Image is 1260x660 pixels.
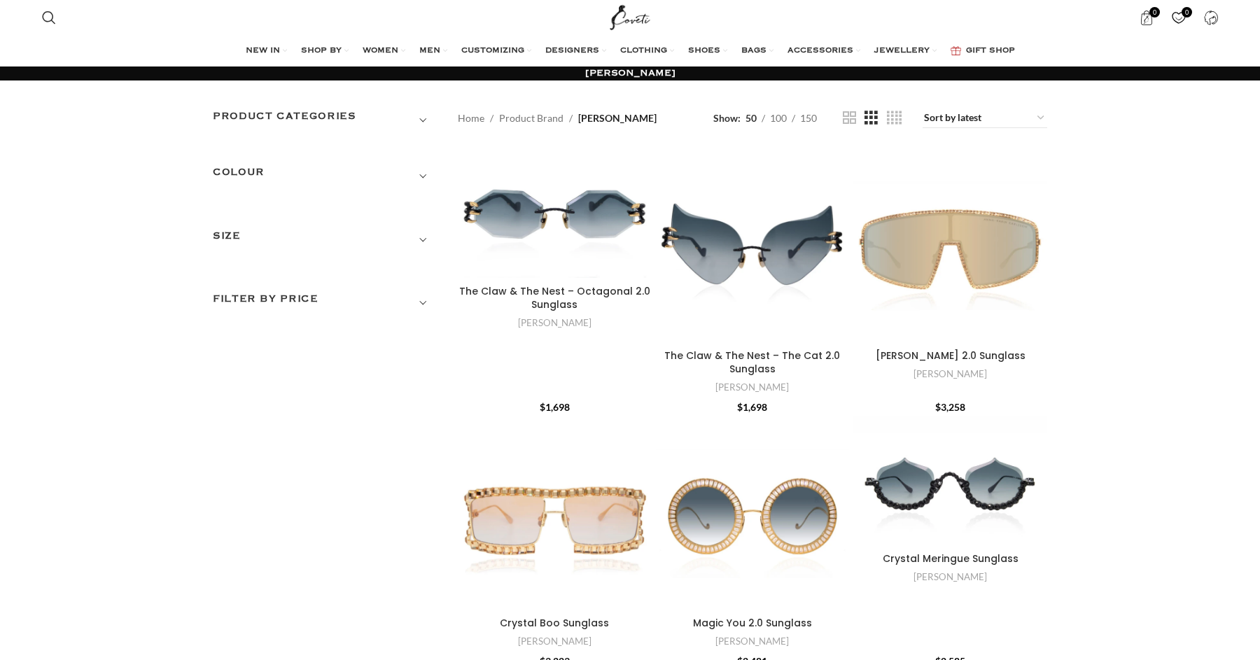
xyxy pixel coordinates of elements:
h3: Product categories [213,108,437,132]
a: [PERSON_NAME] [715,381,789,394]
a: [PERSON_NAME] [913,367,987,381]
span: GIFT SHOP [966,45,1015,57]
bdi: 3,258 [935,401,965,413]
a: GIFT SHOP [951,37,1015,65]
a: [PERSON_NAME] [518,316,591,330]
span: WOMEN [363,45,398,57]
a: [PERSON_NAME] 2.0 Sunglass [876,349,1025,363]
a: CUSTOMIZING [461,37,531,65]
a: 0 [1164,3,1193,31]
a: Shady Luv 2.0 Sunglass [853,149,1047,343]
a: ACCESSORIES [787,37,860,65]
span: $ [935,401,941,413]
a: [PERSON_NAME] [715,635,789,648]
a: DESIGNERS [545,37,606,65]
a: 0 [1132,3,1161,31]
bdi: 1,698 [737,401,767,413]
h3: COLOUR [213,164,437,188]
h3: SIZE [213,228,437,252]
a: BAGS [741,37,773,65]
img: GiftBag [951,46,961,55]
a: Crystal Boo Sunglass [500,616,609,630]
a: SHOP BY [301,37,349,65]
span: CUSTOMIZING [461,45,524,57]
span: NEW IN [246,45,280,57]
a: Magic You 2.0 Sunglass [656,416,850,610]
a: The Claw & The Nest – Octagonal 2.0 Sunglass [458,149,652,279]
a: NEW IN [246,37,287,65]
a: Search [35,3,63,31]
span: DESIGNERS [545,45,599,57]
a: The Claw & The Nest – The Cat 2.0 Sunglass [664,349,840,377]
span: CLOTHING [620,45,667,57]
a: [PERSON_NAME] [518,635,591,648]
span: JEWELLERY [874,45,930,57]
a: CLOTHING [620,37,674,65]
span: SHOP BY [301,45,342,57]
bdi: 1,698 [540,401,570,413]
a: Crystal Meringue Sunglass [883,552,1018,566]
a: [PERSON_NAME] [913,570,987,584]
span: 0 [1149,7,1160,17]
span: 0 [1182,7,1192,17]
div: Main navigation [35,37,1225,65]
a: The Claw & The Nest – The Cat 2.0 Sunglass [656,149,850,343]
a: Crystal Boo Sunglass [458,416,652,610]
a: MEN [419,37,447,65]
span: $ [540,401,545,413]
span: MEN [419,45,440,57]
span: SHOES [688,45,720,57]
span: ACCESSORIES [787,45,853,57]
div: My Wishlist [1164,3,1193,31]
a: WOMEN [363,37,405,65]
a: SHOES [688,37,727,65]
span: $ [737,401,743,413]
a: Site logo [607,10,654,22]
a: JEWELLERY [874,37,937,65]
a: Magic You 2.0 Sunglass [693,616,812,630]
h3: Filter by price [213,291,437,315]
a: Crystal Meringue Sunglass [853,416,1047,546]
span: BAGS [741,45,766,57]
a: The Claw & The Nest – Octagonal 2.0 Sunglass [459,284,650,312]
